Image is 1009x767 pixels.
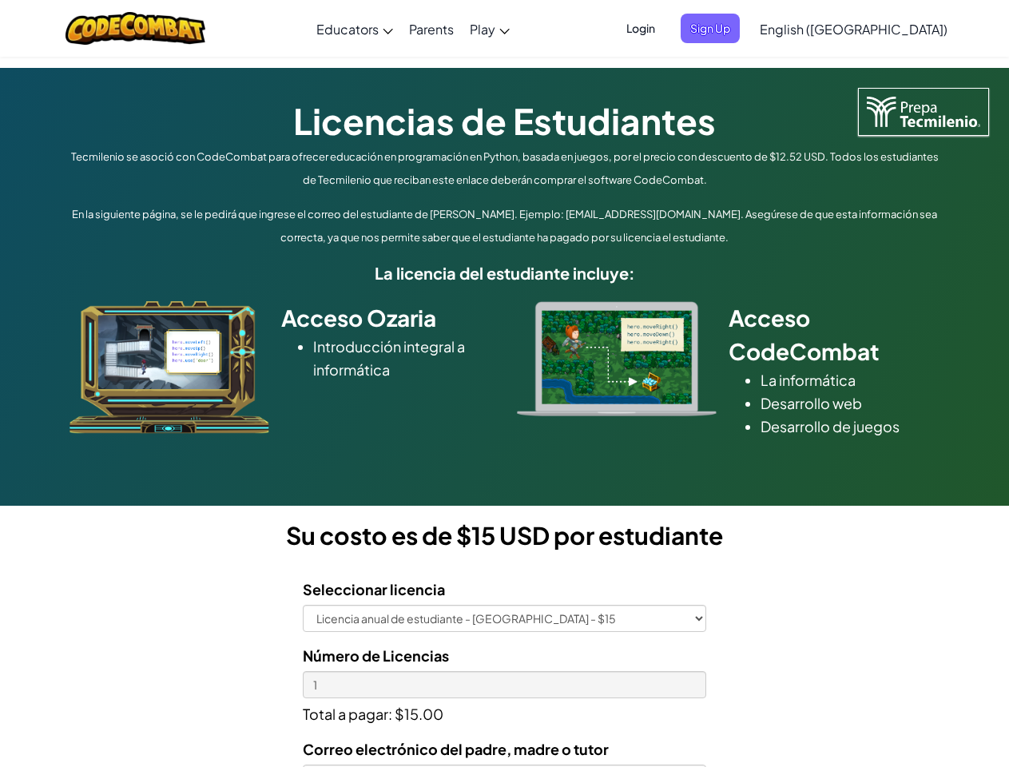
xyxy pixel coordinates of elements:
[66,203,944,249] p: En la siguiente página, se le pedirá que ingrese el correo del estudiante de [PERSON_NAME]. Ejemp...
[303,644,449,667] label: Número de Licencias
[66,145,944,192] p: Tecmilenio se asoció con CodeCombat para ofrecer educación en programación en Python, basada en j...
[281,301,493,335] h2: Acceso Ozaria
[401,7,462,50] a: Parents
[470,21,495,38] span: Play
[308,7,401,50] a: Educators
[66,12,205,45] img: CodeCombat logo
[681,14,740,43] button: Sign Up
[752,7,955,50] a: English ([GEOGRAPHIC_DATA])
[760,21,947,38] span: English ([GEOGRAPHIC_DATA])
[858,88,989,136] img: Tecmilenio logo
[70,301,269,434] img: ozaria_acodus.png
[316,21,379,38] span: Educators
[761,391,940,415] li: Desarrollo web
[761,368,940,391] li: La informática
[303,578,445,601] label: Seleccionar licencia
[313,335,493,381] li: Introducción integral a informática
[617,14,665,43] button: Login
[761,415,940,438] li: Desarrollo de juegos
[462,7,518,50] a: Play
[303,698,706,725] p: Total a pagar: $15.00
[66,260,944,285] h5: La licencia del estudiante incluye:
[729,301,940,368] h2: Acceso CodeCombat
[66,96,944,145] h1: Licencias de Estudiantes
[517,301,717,416] img: type_real_code.png
[303,737,609,761] label: Correo electrónico del padre, madre o tutor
